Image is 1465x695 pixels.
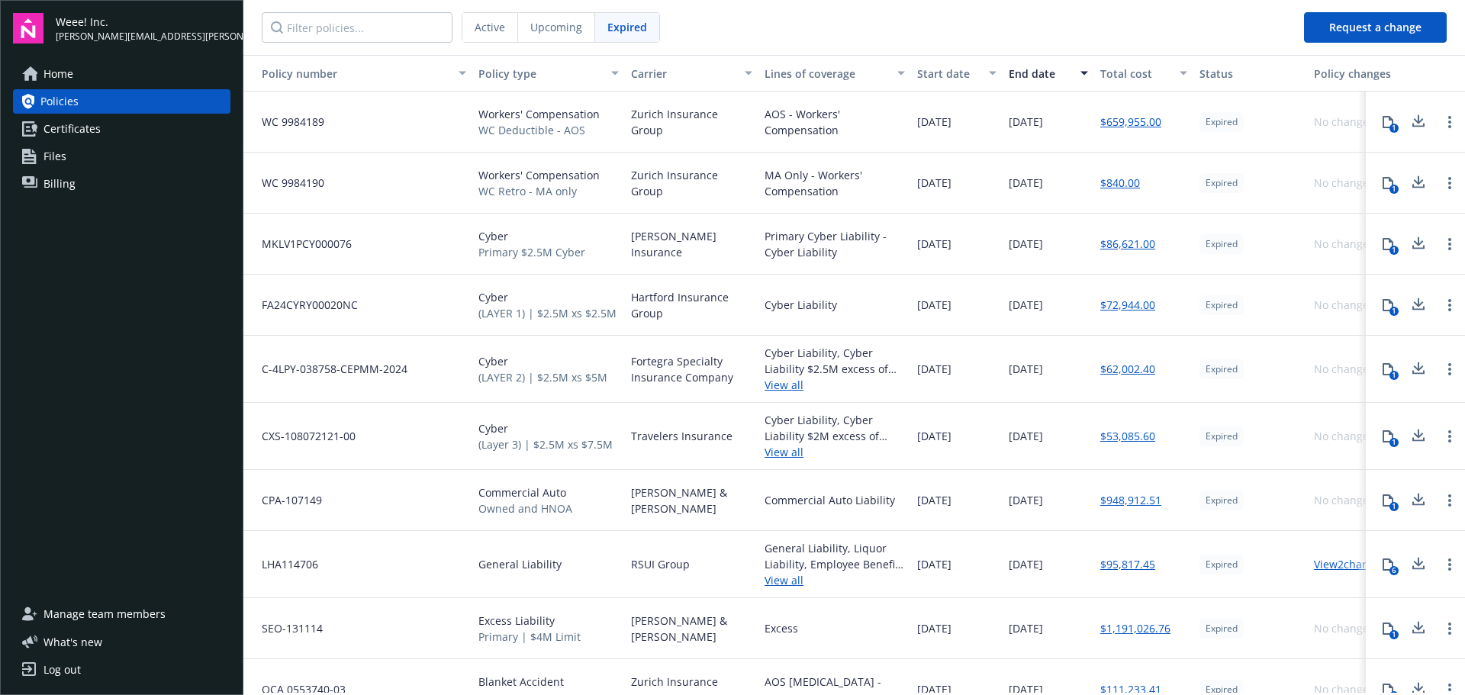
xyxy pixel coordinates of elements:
[1100,620,1170,636] a: $1,191,026.76
[250,66,449,82] div: Toggle SortBy
[765,297,837,313] div: Cyber Liability
[1009,175,1043,191] span: [DATE]
[765,228,905,260] div: Primary Cyber Liability - Cyber Liability
[1373,613,1403,644] button: 1
[478,289,617,305] span: Cyber
[631,353,752,385] span: Fortegra Specialty Insurance Company
[1314,175,1374,191] div: No changes
[13,144,230,169] a: Files
[250,620,323,636] span: SEO-131114
[631,66,736,82] div: Carrier
[765,540,905,572] div: General Liability, Liquor Liability, Employee Benefits Liability
[1389,566,1399,575] div: 6
[1441,113,1459,131] a: Open options
[1100,236,1155,252] a: $86,621.00
[917,175,951,191] span: [DATE]
[631,428,732,444] span: Travelers Insurance
[1389,124,1399,133] div: 1
[631,106,752,138] span: Zurich Insurance Group
[43,172,76,196] span: Billing
[1100,114,1161,130] a: $659,955.00
[250,297,358,313] span: FA24CYRY00020NC
[1373,485,1403,516] button: 1
[1206,558,1238,571] span: Expired
[250,114,324,130] span: WC 9984189
[1314,428,1374,444] div: No changes
[1100,297,1155,313] a: $72,944.00
[1206,622,1238,635] span: Expired
[13,62,230,86] a: Home
[478,66,602,82] div: Policy type
[765,106,905,138] div: AOS - Workers' Compensation
[1009,236,1043,252] span: [DATE]
[765,620,798,636] div: Excess
[250,66,449,82] div: Policy number
[1009,428,1043,444] span: [DATE]
[478,244,585,260] span: Primary $2.5M Cyber
[1389,307,1399,316] div: 1
[607,19,647,35] span: Expired
[1389,185,1399,194] div: 1
[765,412,905,444] div: Cyber Liability, Cyber Liability $2M excess of $7.5M - Excess
[917,428,951,444] span: [DATE]
[1100,66,1170,82] div: Total cost
[40,89,79,114] span: Policies
[631,484,752,516] span: [PERSON_NAME] & [PERSON_NAME]
[13,13,43,43] img: navigator-logo.svg
[478,305,617,321] span: (LAYER 1) | $2.5M xs $2.5M
[1314,114,1374,130] div: No changes
[475,19,505,35] span: Active
[1100,556,1155,572] a: $95,817.45
[478,436,613,452] span: (Layer 3) | $2.5M xs $7.5M
[478,500,572,516] span: Owned and HNOA
[1206,176,1238,190] span: Expired
[631,556,690,572] span: RSUI Group
[1009,620,1043,636] span: [DATE]
[43,144,66,169] span: Files
[478,484,572,500] span: Commercial Auto
[917,620,951,636] span: [DATE]
[478,369,607,385] span: (LAYER 2) | $2.5M xs $5M
[1441,491,1459,510] a: Open options
[250,361,407,377] span: C-4LPY-038758-CEPMM-2024
[478,629,581,645] span: Primary | $4M Limit
[1206,298,1238,312] span: Expired
[1009,361,1043,377] span: [DATE]
[1206,115,1238,129] span: Expired
[631,289,752,321] span: Hartford Insurance Group
[1314,297,1374,313] div: No changes
[917,66,980,82] div: Start date
[1009,492,1043,508] span: [DATE]
[478,556,562,572] span: General Liability
[765,444,905,460] a: View all
[250,492,322,508] span: CPA-107149
[472,55,625,92] button: Policy type
[43,62,73,86] span: Home
[1206,362,1238,376] span: Expired
[530,19,582,35] span: Upcoming
[1389,246,1399,255] div: 1
[262,12,452,43] input: Filter policies...
[631,167,752,199] span: Zurich Insurance Group
[1314,492,1374,508] div: No changes
[1441,427,1459,446] a: Open options
[625,55,758,92] button: Carrier
[478,228,585,244] span: Cyber
[1441,296,1459,314] a: Open options
[13,602,230,626] a: Manage team members
[1373,421,1403,452] button: 1
[1389,502,1399,511] div: 1
[1100,361,1155,377] a: $62,002.40
[1193,55,1308,92] button: Status
[1094,55,1193,92] button: Total cost
[1314,361,1374,377] div: No changes
[631,228,752,260] span: [PERSON_NAME] Insurance
[478,674,564,690] span: Blanket Accident
[1206,430,1238,443] span: Expired
[1003,55,1094,92] button: End date
[1373,549,1403,580] button: 6
[1009,556,1043,572] span: [DATE]
[917,556,951,572] span: [DATE]
[43,634,102,650] span: What ' s new
[13,172,230,196] a: Billing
